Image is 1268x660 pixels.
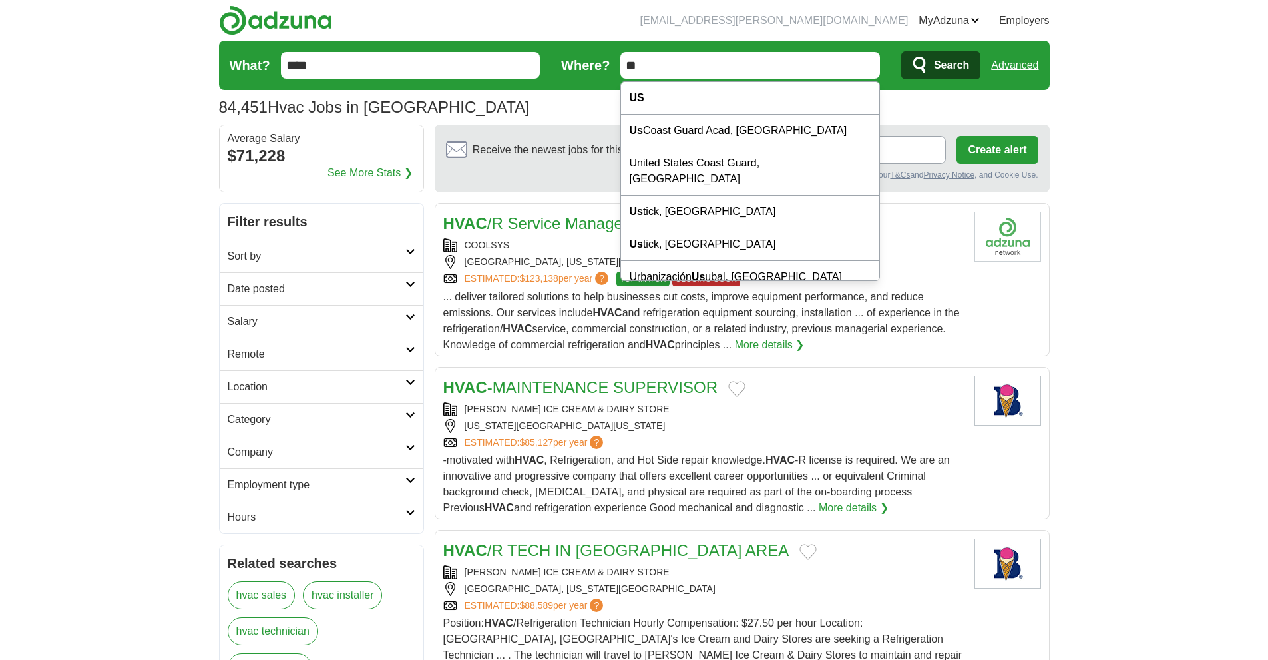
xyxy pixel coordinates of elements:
[974,376,1041,426] img: Braum's Ice Cream & Dairy Store logo
[919,13,980,29] a: MyAdzuna
[220,501,423,533] a: Hours
[230,55,270,75] label: What?
[465,599,606,613] a: ESTIMATED:$88,589per year?
[999,13,1050,29] a: Employers
[220,272,423,305] a: Date posted
[228,477,405,493] h2: Employment type
[228,444,405,460] h2: Company
[219,95,268,119] span: 84,451
[519,437,553,448] span: $85,127
[443,541,789,559] a: HVAC/R TECH IN [GEOGRAPHIC_DATA] AREA
[443,214,487,232] strong: HVAC
[646,339,675,350] strong: HVAC
[220,204,423,240] h2: Filter results
[220,338,423,370] a: Remote
[621,228,879,261] div: tick, [GEOGRAPHIC_DATA]
[515,454,544,466] strong: HVAC
[228,144,415,168] div: $71,228
[228,617,318,645] a: hvac technician
[228,133,415,144] div: Average Salary
[443,238,964,252] div: COOLSYS
[443,378,487,396] strong: HVAC
[443,291,960,350] span: ... deliver tailored solutions to help businesses cut costs, improve equipment performance, and r...
[473,142,700,158] span: Receive the newest jobs for this search :
[974,539,1041,589] img: Braum's Ice Cream & Dairy Store logo
[228,379,405,395] h2: Location
[590,436,603,449] span: ?
[728,381,745,397] button: Add to favorite jobs
[220,436,423,468] a: Company
[561,55,610,75] label: Where?
[629,92,644,103] strong: US
[228,509,405,525] h2: Hours
[991,52,1038,79] a: Advanced
[220,403,423,436] a: Category
[465,272,612,286] a: ESTIMATED:$123,138per year?
[621,196,879,228] div: tick, [GEOGRAPHIC_DATA]
[443,255,964,269] div: [GEOGRAPHIC_DATA], [US_STATE][GEOGRAPHIC_DATA]
[901,51,980,79] button: Search
[228,553,415,573] h2: Related searches
[519,273,558,284] span: $123,138
[228,581,296,609] a: hvac sales
[629,125,642,136] strong: Us
[799,544,817,560] button: Add to favorite jobs
[485,502,514,513] strong: HVAC
[219,5,332,35] img: Adzuna logo
[592,307,622,318] strong: HVAC
[219,98,530,116] h1: Hvac Jobs in [GEOGRAPHIC_DATA]
[443,419,964,433] div: [US_STATE][GEOGRAPHIC_DATA][US_STATE]
[956,136,1038,164] button: Create alert
[220,370,423,403] a: Location
[621,115,879,147] div: Coast Guard Acad, [GEOGRAPHIC_DATA]
[590,599,603,612] span: ?
[765,454,795,466] strong: HVAC
[303,581,382,609] a: hvac installer
[616,272,669,286] span: TOP MATCH
[443,378,718,396] a: HVAC-MAINTENANCE SUPERVISOR
[934,52,969,79] span: Search
[446,169,1038,181] div: By creating an alert, you agree to our and , and Cookie Use.
[465,567,670,577] a: [PERSON_NAME] ICE CREAM & DAIRY STORE
[327,165,413,181] a: See More Stats ❯
[443,214,767,232] a: HVAC/R Service Manager - Light Commercial
[621,147,879,196] div: United States Coast Guard, [GEOGRAPHIC_DATA]
[819,500,889,516] a: More details ❯
[692,271,705,282] strong: Us
[465,404,670,414] a: [PERSON_NAME] ICE CREAM & DAIRY STORE
[228,314,405,330] h2: Salary
[220,468,423,501] a: Employment type
[228,412,405,428] h2: Category
[890,170,910,180] a: T&Cs
[220,240,423,272] a: Sort by
[228,346,405,362] h2: Remote
[228,281,405,297] h2: Date posted
[443,541,487,559] strong: HVAC
[443,454,950,513] span: -motivated with , Refrigeration, and Hot Side repair knowledge. -R license is required. We are an...
[923,170,974,180] a: Privacy Notice
[621,261,879,294] div: Urbanización ubal, [GEOGRAPHIC_DATA]
[220,305,423,338] a: Salary
[519,600,553,611] span: $88,589
[629,206,642,217] strong: Us
[465,436,606,450] a: ESTIMATED:$85,127per year?
[503,323,532,334] strong: HVAC
[484,617,513,629] strong: HVAC
[640,13,909,29] li: [EMAIL_ADDRESS][PERSON_NAME][DOMAIN_NAME]
[228,248,405,264] h2: Sort by
[735,337,805,353] a: More details ❯
[974,212,1041,262] img: Company logo
[629,238,642,250] strong: Us
[595,272,608,285] span: ?
[443,582,964,596] div: [GEOGRAPHIC_DATA], [US_STATE][GEOGRAPHIC_DATA]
